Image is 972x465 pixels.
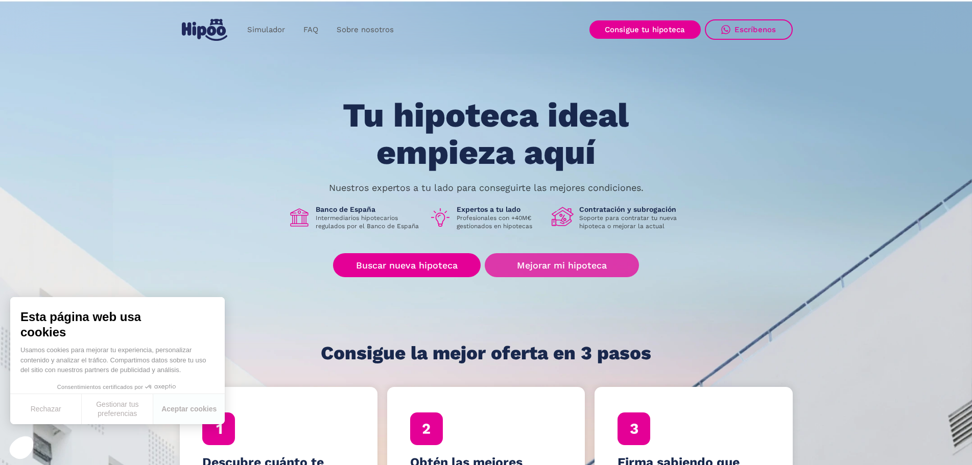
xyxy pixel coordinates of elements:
[180,15,230,45] a: home
[734,25,776,34] div: Escríbenos
[579,214,684,230] p: Soporte para contratar tu nueva hipoteca o mejorar la actual
[457,205,543,214] h1: Expertos a tu lado
[316,205,421,214] h1: Banco de España
[238,20,294,40] a: Simulador
[457,214,543,230] p: Profesionales con +40M€ gestionados en hipotecas
[316,214,421,230] p: Intermediarios hipotecarios regulados por el Banco de España
[329,184,644,192] p: Nuestros expertos a tu lado para conseguirte las mejores condiciones.
[485,253,638,277] a: Mejorar mi hipoteca
[327,20,403,40] a: Sobre nosotros
[321,343,651,363] h1: Consigue la mejor oferta en 3 pasos
[589,20,701,39] a: Consigue tu hipoteca
[333,253,481,277] a: Buscar nueva hipoteca
[579,205,684,214] h1: Contratación y subrogación
[705,19,793,40] a: Escríbenos
[294,20,327,40] a: FAQ
[292,97,679,171] h1: Tu hipoteca ideal empieza aquí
